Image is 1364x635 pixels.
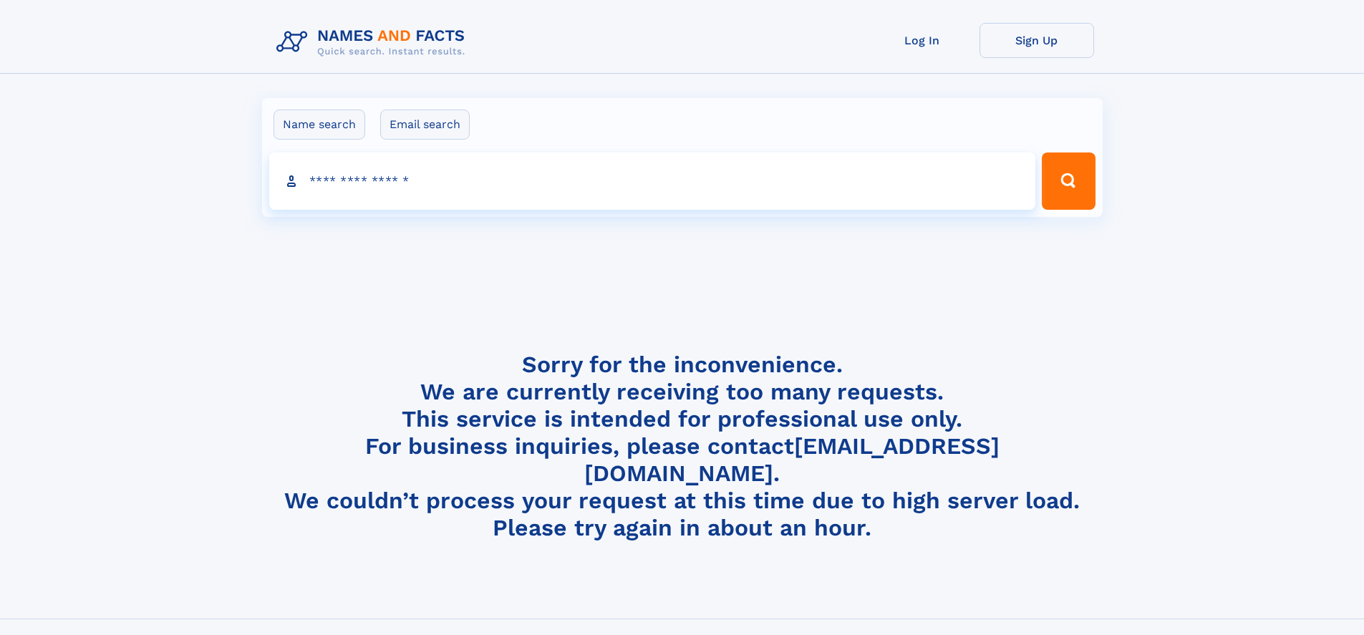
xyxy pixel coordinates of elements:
[271,351,1094,542] h4: Sorry for the inconvenience. We are currently receiving too many requests. This service is intend...
[1042,152,1095,210] button: Search Button
[380,110,470,140] label: Email search
[584,432,1000,487] a: [EMAIL_ADDRESS][DOMAIN_NAME]
[274,110,365,140] label: Name search
[269,152,1036,210] input: search input
[865,23,980,58] a: Log In
[980,23,1094,58] a: Sign Up
[271,23,477,62] img: Logo Names and Facts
